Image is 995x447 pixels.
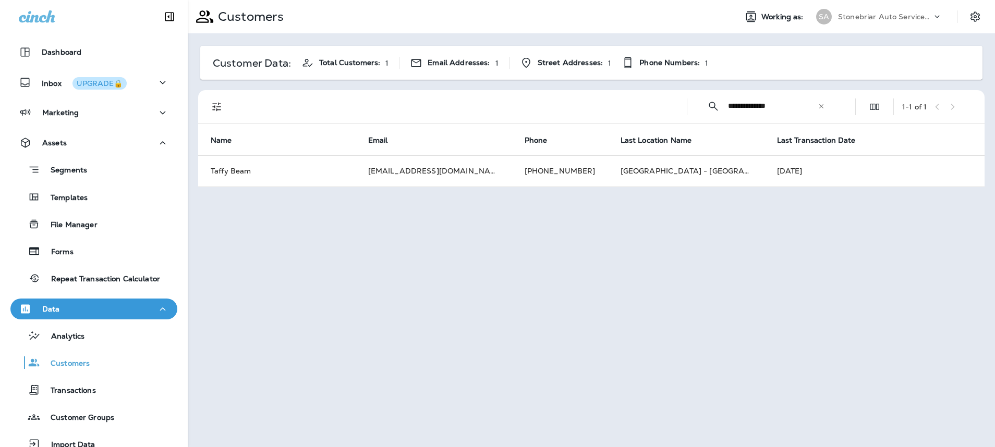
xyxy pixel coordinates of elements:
button: Data [10,299,177,319]
span: Email [368,136,388,145]
td: Taffy Beam [198,155,356,187]
p: Segments [40,166,87,176]
button: Repeat Transaction Calculator [10,267,177,289]
p: Forms [41,247,74,257]
p: 1 [495,59,499,67]
span: Phone [525,135,561,145]
span: Name [211,135,246,145]
p: Customer Groups [40,413,114,423]
button: Forms [10,240,177,262]
button: Dashboard [10,42,177,63]
button: Filters [207,96,227,117]
p: Marketing [42,108,79,117]
td: [DATE] [765,155,985,187]
p: 1 [385,59,389,67]
button: Transactions [10,379,177,401]
span: Email Addresses: [428,58,490,67]
button: Customer Groups [10,406,177,428]
span: Phone [525,136,548,145]
p: Transactions [40,386,96,396]
p: Repeat Transaction Calculator [41,275,160,284]
button: Customers [10,352,177,374]
p: File Manager [40,220,98,230]
p: Customer Data: [213,59,291,67]
p: Assets [42,139,67,147]
td: [EMAIL_ADDRESS][DOMAIN_NAME] [356,155,512,187]
button: File Manager [10,213,177,235]
span: Street Addresses: [538,58,603,67]
span: Last Transaction Date [777,135,869,145]
span: [GEOGRAPHIC_DATA] - [GEOGRAPHIC_DATA] [621,166,791,176]
span: Email [368,135,402,145]
td: [PHONE_NUMBER] [512,155,608,187]
p: Stonebriar Auto Services Group [838,13,932,21]
p: Templates [40,193,88,203]
span: Last Transaction Date [777,136,856,145]
span: Last Location Name [621,136,692,145]
button: Settings [966,7,985,26]
p: Data [42,305,60,313]
button: Segments [10,158,177,181]
p: Analytics [41,332,84,342]
button: Templates [10,186,177,208]
button: InboxUPGRADE🔒 [10,72,177,93]
span: Name [211,136,232,145]
p: 1 [705,59,708,67]
button: UPGRADE🔒 [72,77,127,90]
button: Collapse Sidebar [155,6,184,27]
p: 1 [608,59,611,67]
p: Customers [214,9,284,24]
span: Last Location Name [621,135,706,145]
div: SA [816,9,832,24]
p: Customers [40,359,90,369]
span: Working as: [761,13,806,21]
button: Collapse Search [703,96,724,117]
button: Marketing [10,102,177,123]
div: UPGRADE🔒 [77,80,123,87]
p: Inbox [42,77,127,88]
button: Assets [10,132,177,153]
span: Total Customers: [319,58,380,67]
span: Phone Numbers: [639,58,700,67]
button: Edit Fields [864,96,885,117]
button: Analytics [10,325,177,346]
p: Dashboard [42,48,81,56]
div: 1 - 1 of 1 [902,103,927,111]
